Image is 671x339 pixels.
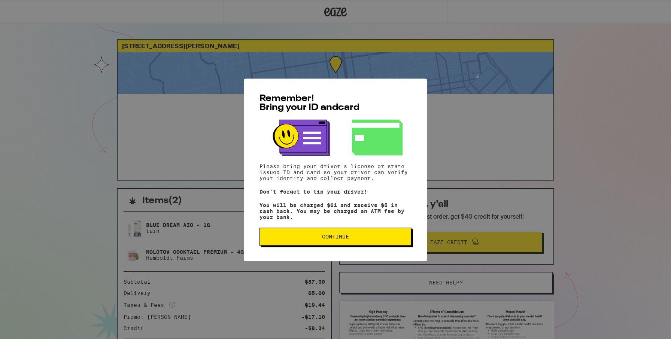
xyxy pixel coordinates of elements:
p: You will be charged $61 and receive $5 in cash back. You may be charged an ATM fee by your bank. [259,202,412,220]
button: Continue [259,227,412,245]
span: Continue [322,234,349,239]
p: Don't forget to tip your driver! [259,188,412,194]
span: Remember! Bring your ID and card [259,94,359,112]
p: Please bring your driver's license or state issued ID and card so your driver can verify your ide... [259,163,412,181]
